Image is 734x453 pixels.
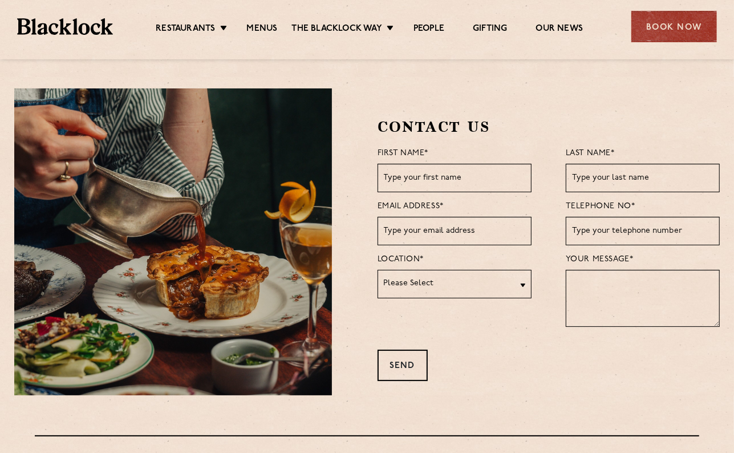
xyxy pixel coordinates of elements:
[473,23,507,36] a: Gifting
[156,23,215,36] a: Restaurants
[17,18,113,34] img: BL_Textured_Logo-footer-cropped.svg
[536,23,583,36] a: Our News
[566,199,635,214] label: Telephone No*
[378,217,532,245] input: Type your email address
[566,164,720,192] input: Type your last name
[378,350,428,381] div: Send
[413,23,444,36] a: People
[631,11,717,42] div: Book Now
[378,199,444,214] label: Email Address*
[566,146,615,161] label: Last Name*
[378,164,532,192] input: Type your first name
[566,252,634,267] label: Your Message*
[378,117,720,137] h2: Contact Us
[247,23,278,36] a: Menus
[566,217,720,245] input: Type your telephone number
[378,146,429,161] label: First Name*
[378,252,424,267] label: Location*
[292,23,382,36] a: The Blacklock Way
